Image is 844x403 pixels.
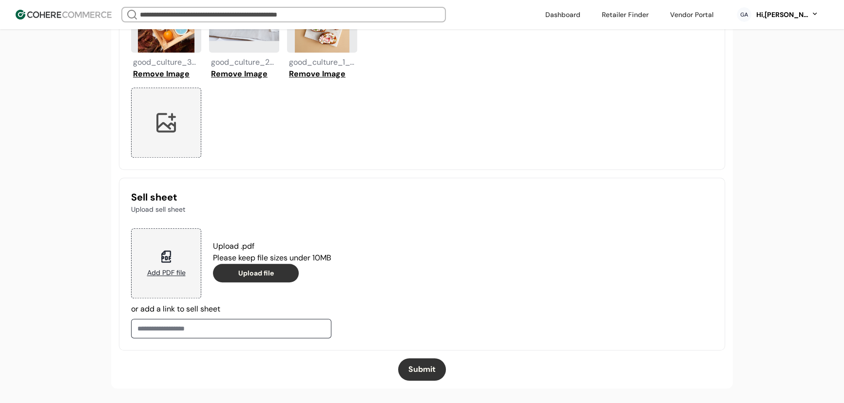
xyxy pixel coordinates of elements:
[131,204,713,215] p: Upload sell sheet
[209,68,269,80] button: Remove Image
[755,10,809,20] div: Hi, [PERSON_NAME]
[131,190,713,204] h3: Sell sheet
[209,56,279,68] div: good_culture_2_76d334_.jpg
[755,10,819,20] button: Hi,[PERSON_NAME]
[287,56,357,68] div: good_culture_1_43d1ce_.jpg
[16,10,112,19] img: Cohere Logo
[213,264,299,282] button: Upload file
[398,358,446,381] button: Submit
[131,68,192,80] button: Remove Image
[131,304,220,314] label: or add a link to sell sheet
[147,268,186,278] div: Add PDF file
[213,252,331,264] p: Please keep file sizes under 10MB
[213,240,331,252] p: Upload .pdf
[131,56,201,68] div: good_culture_3_f94331_.jpg
[287,68,347,80] button: Remove Image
